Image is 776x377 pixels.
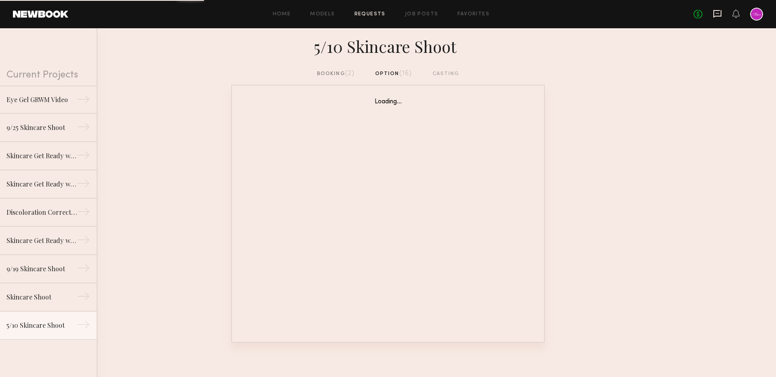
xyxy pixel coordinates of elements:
div: → [77,233,90,249]
div: → [77,290,90,306]
div: Skincare Get Ready with Me Video (Body Treatment) [6,151,77,161]
a: Job Posts [405,12,439,17]
a: Models [310,12,335,17]
a: Requests [354,12,386,17]
div: 9/25 Skincare Shoot [6,123,77,132]
div: → [77,149,90,165]
div: Skincare Get Ready with Me Video (Eye Gel) [6,179,77,189]
div: 5/10 Skincare Shoot [231,35,545,57]
div: → [77,93,90,109]
div: → [77,262,90,278]
div: → [77,318,90,334]
span: (2) [345,70,355,77]
div: Skincare Get Ready with Me Video [6,236,77,245]
div: Discoloration Correcting Serum GRWM Video [6,207,77,217]
div: Eye Gel GRWM Video [6,95,77,105]
a: Favorites [458,12,489,17]
div: → [77,120,90,136]
a: Home [273,12,291,17]
div: 5/10 Skincare Shoot [6,320,77,330]
div: → [77,177,90,193]
div: Loading... [248,98,528,105]
div: 9/19 Skincare Shoot [6,264,77,274]
div: → [77,205,90,221]
div: Skincare Shoot [6,292,77,302]
div: booking [317,69,355,78]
